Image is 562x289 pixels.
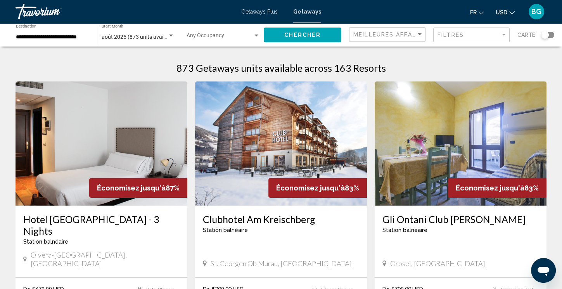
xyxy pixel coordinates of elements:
span: Économisez jusqu'à [276,184,345,192]
span: Chercher [284,32,321,38]
span: Station balnéaire [203,227,248,233]
div: 83% [268,178,367,198]
span: USD [496,9,507,16]
img: 6756E01X.jpg [195,81,367,206]
span: août 2025 (873 units available) [102,34,176,40]
span: Économisez jusqu'à [97,184,166,192]
span: Station balnéaire [23,239,68,245]
div: 87% [89,178,187,198]
mat-select: Sort by [353,31,423,38]
img: DH83I01X.jpg [375,81,546,206]
a: Hotel [GEOGRAPHIC_DATA] - 3 Nights [23,213,180,237]
span: Filtres [437,32,464,38]
button: Filter [433,27,510,43]
iframe: Bouton de lancement de la fenêtre de messagerie [531,258,556,283]
img: RW89I01X.jpg [16,81,187,206]
span: Station balnéaire [382,227,427,233]
a: Getaways [293,9,321,15]
span: Olvera-[GEOGRAPHIC_DATA], [GEOGRAPHIC_DATA] [31,251,180,268]
button: Chercher [264,28,341,42]
a: Gli Ontani Club [PERSON_NAME] [382,213,539,225]
span: Carte [517,29,535,40]
button: User Menu [526,3,546,20]
span: St. Georgen ob Murau, [GEOGRAPHIC_DATA] [211,259,352,268]
a: Clubhotel Am Kreischberg [203,213,359,225]
button: Change currency [496,7,515,18]
span: BG [531,8,541,16]
span: Économisez jusqu'à [456,184,524,192]
span: Meilleures affaires [353,31,427,38]
a: Getaways Plus [241,9,278,15]
a: Travorium [16,4,233,19]
button: Change language [470,7,484,18]
h1: 873 Getaways units available across 163 Resorts [176,62,386,74]
div: 83% [448,178,546,198]
span: fr [470,9,477,16]
span: Orosei, [GEOGRAPHIC_DATA] [390,259,485,268]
